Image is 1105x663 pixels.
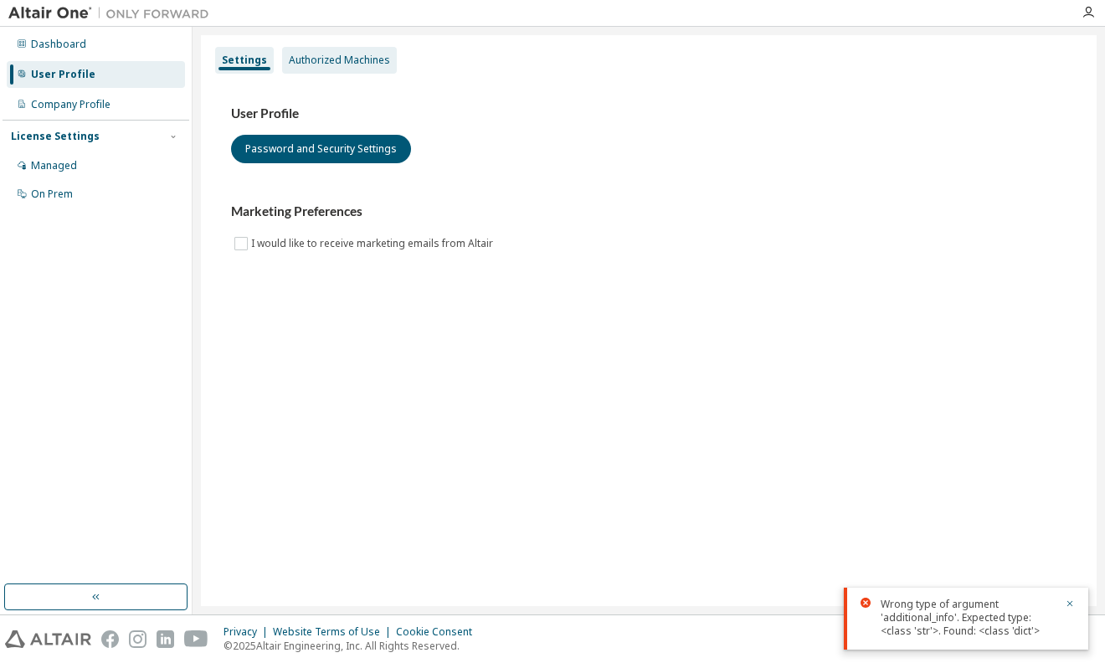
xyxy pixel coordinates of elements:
div: Managed [31,159,77,172]
img: facebook.svg [101,630,119,648]
div: License Settings [11,130,100,143]
img: youtube.svg [184,630,208,648]
div: Cookie Consent [396,625,482,639]
div: Website Terms of Use [273,625,396,639]
label: I would like to receive marketing emails from Altair [251,234,496,254]
div: User Profile [31,68,95,81]
div: On Prem [31,188,73,201]
div: Wrong type of argument 'additional_info'. Expected type: <class 'str'>. Found: <class 'dict'> [881,598,1055,638]
img: altair_logo.svg [5,630,91,648]
button: Password and Security Settings [231,135,411,163]
img: linkedin.svg [157,630,174,648]
div: Settings [222,54,267,67]
h3: User Profile [231,105,1066,122]
div: Company Profile [31,98,110,111]
img: instagram.svg [129,630,146,648]
h3: Marketing Preferences [231,203,1066,220]
img: Altair One [8,5,218,22]
div: Authorized Machines [289,54,390,67]
div: Dashboard [31,38,86,51]
p: © 2025 Altair Engineering, Inc. All Rights Reserved. [224,639,482,653]
div: Privacy [224,625,273,639]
